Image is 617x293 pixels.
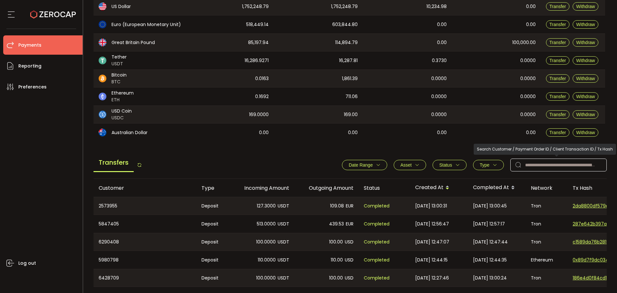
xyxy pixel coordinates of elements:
span: 518,449.14 [246,21,269,28]
iframe: Chat Widget [542,224,617,293]
span: Tether [112,54,127,60]
span: USD [345,238,353,246]
span: Preferences [18,82,47,92]
div: Deposit [196,251,230,269]
div: Tron [526,197,568,215]
span: 100.00 [329,238,343,246]
span: Transfer [550,94,566,99]
span: 169.0000 [249,111,269,118]
div: Completed At [468,182,526,193]
span: Transfer [550,58,566,63]
span: Completed [364,238,389,246]
div: Deposit [196,269,230,287]
span: USDT [278,202,289,210]
span: 0.00 [259,129,269,136]
div: Status [359,184,410,192]
span: 100,000.00 [512,39,536,46]
div: Customer [94,184,196,192]
span: USDT [278,274,289,282]
span: Transfer [550,22,566,27]
span: Transfer [550,40,566,45]
div: 6290408 [94,233,196,251]
span: USDT [278,256,289,264]
span: Euro (European Monetary Unit) [112,21,181,28]
span: 0.3730 [432,57,447,64]
button: Status [433,160,467,170]
div: Ethereum [526,251,568,269]
button: Type [473,160,504,170]
span: 1,752,248.79 [331,3,358,10]
span: Transfer [550,130,566,135]
span: 0.00 [526,3,536,10]
span: 439.53 [329,220,344,228]
img: eur_portfolio.svg [99,21,106,28]
span: 0.00 [526,129,536,136]
button: Withdraw [573,56,598,65]
span: Withdraw [576,40,595,45]
span: USD Coin [112,108,132,114]
div: Deposit [196,233,230,251]
span: 100.0000 [256,274,276,282]
button: Transfer [546,56,570,65]
span: 100.0000 [256,238,276,246]
span: 0.00 [348,129,358,136]
button: Transfer [546,110,570,119]
div: Tron [526,215,568,233]
span: [DATE] 13:00:31 [415,202,447,210]
div: Network [526,184,568,192]
span: USDC [112,114,132,121]
div: Outgoing Amount [294,184,359,192]
button: Withdraw [573,92,598,101]
button: Asset [394,160,426,170]
button: Transfer [546,128,570,137]
span: 127.3000 [257,202,276,210]
button: Withdraw [573,38,598,47]
span: 0.0000 [431,75,447,82]
span: Withdraw [576,76,595,81]
span: EUR [346,202,353,210]
div: Incoming Amount [230,184,294,192]
span: Withdraw [576,4,595,9]
span: USDT [278,238,289,246]
span: Withdraw [576,112,595,117]
span: 16,286.9271 [245,57,269,64]
span: 85,197.94 [248,39,269,46]
button: Withdraw [573,128,598,137]
span: 0.00 [437,21,447,28]
button: Withdraw [573,110,598,119]
div: Tron [526,233,568,251]
img: usdc_portfolio.svg [99,111,106,118]
span: Log out [18,259,36,268]
span: Withdraw [576,58,595,63]
span: Completed [364,220,389,228]
span: 711.06 [345,93,358,100]
span: 0.0000 [520,93,536,100]
span: Great Britain Pound [112,39,155,46]
span: Reporting [18,61,41,71]
span: 1,752,248.79 [242,3,269,10]
span: Transfer [550,76,566,81]
div: Created At [410,182,468,193]
span: EUR [346,220,353,228]
span: Australian Dollar [112,129,148,136]
span: Transfer [550,4,566,9]
img: eth_portfolio.svg [99,93,106,100]
div: 2573955 [94,197,196,215]
img: usdt_portfolio.svg [99,57,106,64]
button: Transfer [546,74,570,83]
span: [DATE] 12:44:35 [473,256,507,264]
button: Transfer [546,38,570,47]
span: Bitcoin [112,72,127,78]
span: 603,844.80 [332,21,358,28]
span: 0.0000 [431,111,447,118]
div: 6428709 [94,269,196,287]
span: 0.0000 [520,111,536,118]
span: 0.0163 [255,75,269,82]
span: 0.0000 [520,57,536,64]
span: [DATE] 12:44:15 [415,256,448,264]
span: 110.00 [331,256,343,264]
span: 0.0000 [431,93,447,100]
span: US Dollar [112,3,131,10]
span: Withdraw [576,94,595,99]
